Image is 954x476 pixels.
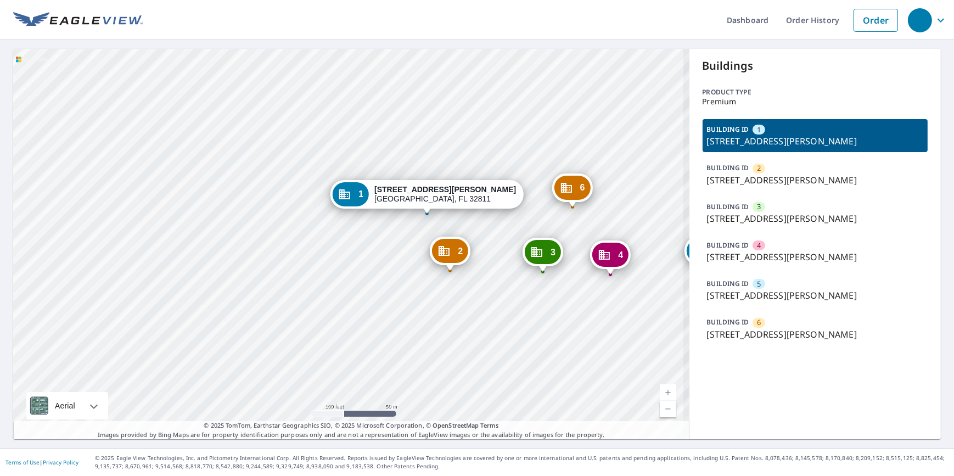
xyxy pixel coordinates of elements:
span: 1 [358,190,363,198]
a: Current Level 18, Zoom Out [660,401,676,417]
strong: [STREET_ADDRESS][PERSON_NAME] [374,185,516,194]
p: [STREET_ADDRESS][PERSON_NAME] [707,250,924,264]
span: 5 [757,279,761,289]
p: BUILDING ID [707,279,749,288]
span: 3 [757,201,761,212]
div: Aerial [52,392,78,419]
a: Current Level 18, Zoom In [660,384,676,401]
p: BUILDING ID [707,202,749,211]
img: EV Logo [13,12,143,29]
p: BUILDING ID [707,163,749,172]
p: [STREET_ADDRESS][PERSON_NAME] [707,328,924,341]
p: [STREET_ADDRESS][PERSON_NAME] [707,289,924,302]
div: Dropped pin, building 2, Commercial property, 4425 S Kirkman Rd Orlando, FL 32811 [430,237,470,271]
div: Dropped pin, building 6, Commercial property, 4409 S Kirkman Rd Orlando, FL 32811 [552,173,593,208]
p: | [5,459,78,466]
p: Buildings [703,58,928,74]
span: 6 [580,183,585,192]
p: [STREET_ADDRESS][PERSON_NAME] [707,135,924,148]
div: [GEOGRAPHIC_DATA], FL 32811 [374,185,516,204]
p: BUILDING ID [707,317,749,327]
span: 1 [757,125,761,135]
span: 4 [618,251,623,259]
div: Aerial [26,392,108,419]
p: Product type [703,87,928,97]
span: 2 [458,247,463,255]
a: Privacy Policy [43,458,78,466]
div: Dropped pin, building 5, Commercial property, 4419 S Kirkman Rd Orlando, FL 32811 [684,237,725,271]
p: [STREET_ADDRESS][PERSON_NAME] [707,212,924,225]
a: Terms of Use [5,458,40,466]
p: Images provided by Bing Maps are for property identification purposes only and are not a represen... [13,421,689,439]
span: 3 [551,248,555,256]
span: 6 [757,317,761,328]
p: Premium [703,97,928,106]
span: © 2025 TomTom, Earthstar Geographics SIO, © 2025 Microsoft Corporation, © [204,421,498,430]
div: Dropped pin, building 1, Commercial property, 4403 S Kirkman Rd Orlando, FL 32811 [330,180,524,214]
span: 4 [757,240,761,251]
a: OpenStreetMap [433,421,479,429]
a: Terms [481,421,499,429]
div: Dropped pin, building 4, Commercial property, 4417 S Kirkman Rd Orlando, FL 32811 [590,240,631,275]
p: [STREET_ADDRESS][PERSON_NAME] [707,173,924,187]
div: Dropped pin, building 3, Commercial property, 4423 S Kirkman Rd Orlando, FL 32811 [523,238,563,272]
a: Order [854,9,898,32]
p: © 2025 Eagle View Technologies, Inc. and Pictometry International Corp. All Rights Reserved. Repo... [95,454,949,471]
p: BUILDING ID [707,240,749,250]
p: BUILDING ID [707,125,749,134]
span: 2 [757,163,761,173]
